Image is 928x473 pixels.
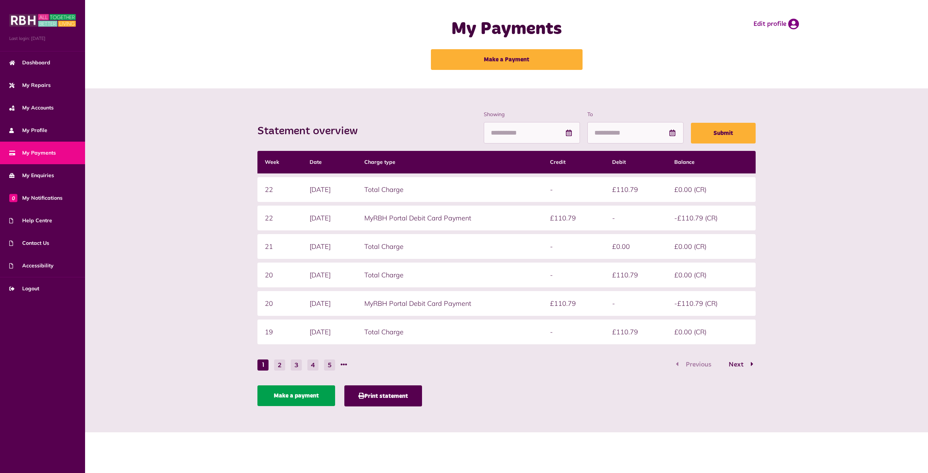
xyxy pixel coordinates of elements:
span: Accessibility [9,262,54,270]
a: Edit profile [753,18,799,30]
td: -£110.79 (CR) [667,291,756,316]
img: MyRBH [9,13,76,28]
td: - [543,320,605,344]
label: To [587,111,684,118]
td: Total Charge [357,177,543,202]
td: 20 [257,263,302,287]
th: Date [302,151,357,173]
td: 22 [257,177,302,202]
span: Logout [9,285,39,293]
span: My Notifications [9,194,63,202]
label: Showing [484,111,580,118]
th: Credit [543,151,605,173]
h1: My Payments [359,18,655,40]
th: Balance [667,151,756,173]
td: - [543,177,605,202]
td: £110.79 [605,320,667,344]
td: 22 [257,206,302,230]
td: [DATE] [302,177,357,202]
td: 20 [257,291,302,316]
td: £110.79 [605,263,667,287]
td: [DATE] [302,263,357,287]
span: Dashboard [9,59,50,67]
td: £0.00 [605,234,667,259]
td: £0.00 (CR) [667,177,756,202]
span: Help Centre [9,217,52,224]
td: 21 [257,234,302,259]
span: My Profile [9,126,47,134]
button: Go to page 2 [274,359,285,371]
td: [DATE] [302,320,357,344]
td: £0.00 (CR) [667,320,756,344]
a: Make a Payment [431,49,583,70]
a: Make a payment [257,385,335,406]
span: 0 [9,194,17,202]
td: £0.00 (CR) [667,263,756,287]
td: - [543,263,605,287]
th: Week [257,151,302,173]
button: Print statement [344,385,422,406]
td: -£110.79 (CR) [667,206,756,230]
span: Last login: [DATE] [9,35,76,42]
td: [DATE] [302,234,357,259]
span: My Accounts [9,104,54,112]
td: [DATE] [302,206,357,230]
td: £110.79 [543,291,605,316]
td: £0.00 (CR) [667,234,756,259]
td: Total Charge [357,320,543,344]
td: - [543,234,605,259]
span: Next [723,361,749,368]
span: My Enquiries [9,172,54,179]
td: 19 [257,320,302,344]
button: Submit [691,123,756,143]
td: Total Charge [357,263,543,287]
span: My Repairs [9,81,51,89]
td: £110.79 [543,206,605,230]
td: Total Charge [357,234,543,259]
span: Contact Us [9,239,49,247]
td: [DATE] [302,291,357,316]
th: Debit [605,151,667,173]
span: My Payments [9,149,56,157]
button: Go to page 2 [721,359,756,370]
button: Go to page 4 [307,359,318,371]
th: Charge type [357,151,543,173]
button: Go to page 3 [291,359,302,371]
h2: Statement overview [257,125,365,138]
td: £110.79 [605,177,667,202]
button: Go to page 5 [324,359,335,371]
td: - [605,291,667,316]
td: - [605,206,667,230]
td: MyRBH Portal Debit Card Payment [357,206,543,230]
td: MyRBH Portal Debit Card Payment [357,291,543,316]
